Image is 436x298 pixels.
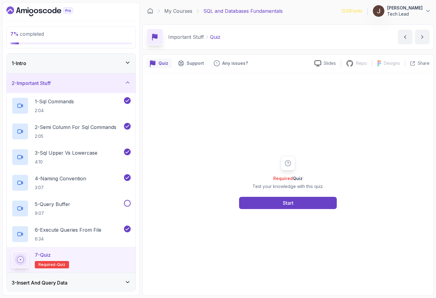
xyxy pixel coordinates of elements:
p: Repo [356,60,367,66]
p: Important Stuff [168,33,204,41]
a: Slides [310,60,341,67]
p: Support [187,60,204,66]
p: [PERSON_NAME] [387,5,423,11]
p: Slides [324,60,336,66]
button: Support button [174,58,208,68]
span: quiz [57,262,65,267]
p: 6:34 [35,236,101,242]
button: 2-Important Stuff [7,73,136,93]
p: 4:10 [35,159,97,165]
h3: 1 - Intro [12,60,26,67]
span: completed [10,31,44,37]
p: Test your knowledge with this quiz. [253,183,324,189]
h2: Quiz [253,175,324,182]
button: 7-QuizRequired-quiz [12,251,131,268]
iframe: chat widget [320,163,430,270]
button: previous content [398,30,412,44]
p: 9:07 [35,210,70,216]
button: 4-Naming Convention3:07 [12,174,131,191]
p: 1233 Points [341,8,362,14]
span: 7 % [10,31,19,37]
p: 2 - Semi Column For Sql Commands [35,123,116,131]
h3: 3 - Insert And Query Data [12,279,67,286]
button: 3-Sql Upper Vs Lowercase4:10 [12,149,131,166]
a: Dashboard [6,6,87,16]
button: 6-Execute Queries From File6:34 [12,226,131,243]
p: 6 - Execute Queries From File [35,226,101,234]
button: Feedback button [210,58,252,68]
p: Share [418,60,430,66]
p: Quiz [158,60,168,66]
div: Start [283,199,293,207]
p: 2:04 [35,108,74,114]
button: next content [415,30,430,44]
p: SQL and Databases Fundamentals [203,7,283,15]
iframe: chat widget [410,274,430,292]
button: 2-Semi Column For Sql Commands2:05 [12,123,131,140]
img: user profile image [373,5,384,17]
button: 3-Insert And Query Data [7,273,136,292]
p: Designs [384,60,400,66]
p: 3:07 [35,185,86,191]
p: Any issues? [222,60,248,66]
p: Tech Lead [387,11,423,17]
button: Start [239,197,337,209]
h3: 2 - Important Stuff [12,79,51,87]
button: Share [405,60,430,66]
button: 1-Intro [7,53,136,73]
p: 4 - Naming Convention [35,175,86,182]
button: 1-Sql Commands2:04 [12,97,131,114]
span: Required [273,176,293,181]
button: user profile image[PERSON_NAME]Tech Lead [372,5,431,17]
button: quiz button [146,58,172,68]
button: 5-Query Buffer9:07 [12,200,131,217]
p: 7 - Quiz [35,251,51,259]
a: Dashboard [147,8,153,14]
span: Required- [38,262,57,267]
p: Quiz [210,33,220,41]
p: 1 - Sql Commands [35,98,74,105]
p: 2:05 [35,133,116,139]
p: 5 - Query Buffer [35,201,70,208]
a: My Courses [164,7,192,15]
p: 3 - Sql Upper Vs Lowercase [35,149,97,156]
